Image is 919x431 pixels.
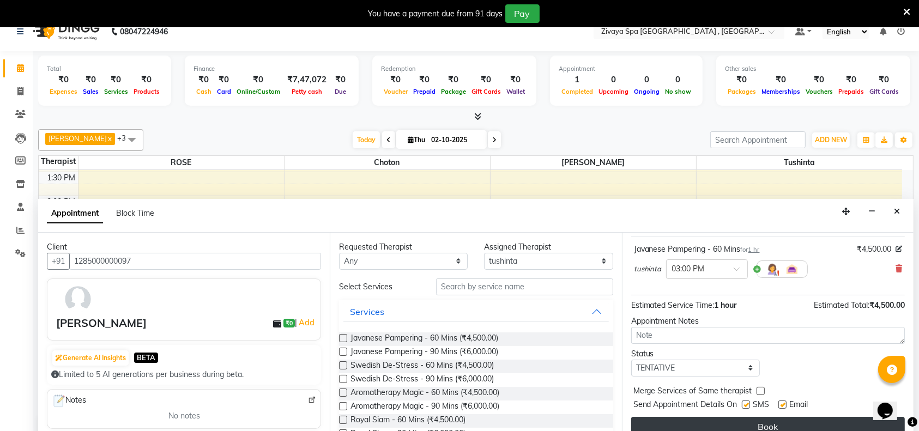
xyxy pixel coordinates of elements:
[436,278,613,295] input: Search by service name
[168,410,200,422] span: No notes
[725,88,759,95] span: Packages
[107,134,112,143] a: x
[710,131,806,148] input: Search Appointment
[80,74,101,86] div: ₹0
[194,88,214,95] span: Cash
[715,300,737,310] span: 1 hour
[405,136,428,144] span: Thu
[101,88,131,95] span: Services
[857,244,891,255] span: ₹4,500.00
[353,131,380,148] span: Today
[45,196,78,208] div: 2:00 PM
[331,281,427,293] div: Select Services
[214,88,234,95] span: Card
[469,88,504,95] span: Gift Cards
[47,74,80,86] div: ₹0
[116,208,154,218] span: Block Time
[381,74,410,86] div: ₹0
[49,134,107,143] span: [PERSON_NAME]
[803,88,836,95] span: Vouchers
[410,74,438,86] div: ₹0
[634,244,760,255] div: Javanese Pampering - 60 Mins
[350,414,465,428] span: Royal Siam - 60 Mins (₹4,500.00)
[297,316,316,329] a: Add
[484,241,613,253] div: Assigned Therapist
[559,74,596,86] div: 1
[505,4,540,23] button: Pay
[131,88,162,95] span: Products
[78,156,284,169] span: ROSE
[785,263,799,276] img: Interior.png
[889,203,905,220] button: Close
[631,300,715,310] span: Estimated Service Time:
[283,74,331,86] div: ₹7,47,072
[56,315,147,331] div: [PERSON_NAME]
[633,385,752,399] span: Merge Services of Same therapist
[285,156,490,169] span: choton
[214,74,234,86] div: ₹0
[753,399,770,412] span: SMS
[368,8,503,20] div: You have a payment due from 91 days
[283,319,295,327] span: ₹0
[39,156,78,167] div: Therapist
[381,88,410,95] span: Voucher
[815,136,847,144] span: ADD NEW
[234,88,283,95] span: Online/Custom
[631,348,760,360] div: Status
[69,253,321,270] input: Search by Name/Mobile/Email/Code
[869,300,905,310] span: ₹4,500.00
[662,74,694,86] div: 0
[45,172,78,184] div: 1:30 PM
[491,156,696,169] span: [PERSON_NAME]
[350,346,498,360] span: Javanese Pampering - 90 Mins (₹6,000.00)
[559,64,694,74] div: Appointment
[47,64,162,74] div: Total
[62,283,94,315] img: avatar
[748,246,760,253] span: 1 hr
[803,74,836,86] div: ₹0
[289,88,325,95] span: Petty cash
[194,64,350,74] div: Finance
[80,88,101,95] span: Sales
[381,64,528,74] div: Redemption
[759,74,803,86] div: ₹0
[662,88,694,95] span: No show
[836,88,867,95] span: Prepaids
[47,204,103,223] span: Appointment
[47,253,70,270] button: +91
[350,373,494,387] span: Swedish De-Stress - 90 Mins (₹6,000.00)
[469,74,504,86] div: ₹0
[47,88,80,95] span: Expenses
[350,360,494,373] span: Swedish De-Stress - 60 Mins (₹4,500.00)
[131,74,162,86] div: ₹0
[504,88,528,95] span: Wallet
[631,88,662,95] span: Ongoing
[741,246,760,253] small: for
[428,132,482,148] input: 2025-10-02
[52,394,86,408] span: Notes
[812,132,850,148] button: ADD NEW
[350,400,499,414] span: Aromatherapy Magic - 90 Mins (₹6,000.00)
[343,302,608,321] button: Services
[814,300,869,310] span: Estimated Total:
[134,353,158,363] span: BETA
[836,74,867,86] div: ₹0
[759,88,803,95] span: Memberships
[28,16,102,47] img: logo
[234,74,283,86] div: ₹0
[867,74,902,86] div: ₹0
[896,246,902,252] i: Edit price
[52,350,129,366] button: Generate AI Insights
[631,315,905,327] div: Appointment Notes
[504,74,528,86] div: ₹0
[295,316,316,329] span: |
[725,74,759,86] div: ₹0
[438,74,469,86] div: ₹0
[120,16,168,47] b: 08047224946
[438,88,469,95] span: Package
[350,305,384,318] div: Services
[697,156,903,169] span: tushinta
[410,88,438,95] span: Prepaid
[631,74,662,86] div: 0
[117,133,134,142] span: +3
